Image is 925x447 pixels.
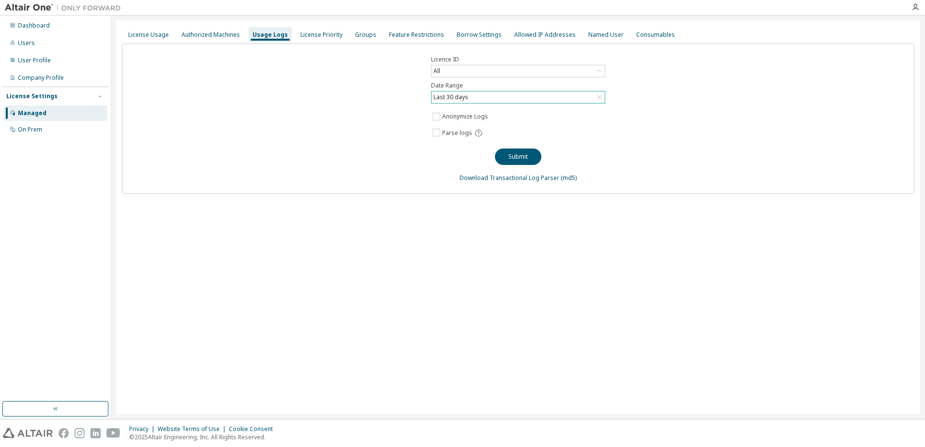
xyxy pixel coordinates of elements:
[18,39,35,47] div: Users
[431,56,605,63] label: Licence ID
[431,82,605,89] label: Date Range
[90,428,101,438] img: linkedin.svg
[18,126,42,134] div: On Prem
[128,31,169,39] div: License Usage
[18,57,51,64] div: User Profile
[18,22,50,30] div: Dashboard
[495,149,541,165] button: Submit
[442,129,472,137] span: Parse logs
[181,31,240,39] div: Authorized Machines
[158,425,229,433] div: Website Terms of Use
[129,433,279,441] p: © 2025 Altair Engineering, Inc. All Rights Reserved.
[300,31,343,39] div: License Priority
[457,31,502,39] div: Borrow Settings
[514,31,576,39] div: Allowed IP Addresses
[18,109,46,117] div: Managed
[588,31,624,39] div: Named User
[432,92,470,103] div: Last 30 days
[6,92,58,100] div: License Settings
[75,428,85,438] img: instagram.svg
[229,425,279,433] div: Cookie Consent
[253,31,288,39] div: Usage Logs
[106,428,120,438] img: youtube.svg
[18,74,64,82] div: Company Profile
[460,174,559,182] a: Download Transactional Log Parser
[636,31,675,39] div: Consumables
[561,174,577,182] a: (md5)
[355,31,376,39] div: Groups
[432,65,605,77] div: All
[5,3,126,13] img: Altair One
[389,31,444,39] div: Feature Restrictions
[432,66,442,76] div: All
[59,428,69,438] img: facebook.svg
[432,91,605,103] div: Last 30 days
[442,111,490,122] label: Anonymize Logs
[129,425,158,433] div: Privacy
[3,428,53,438] img: altair_logo.svg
